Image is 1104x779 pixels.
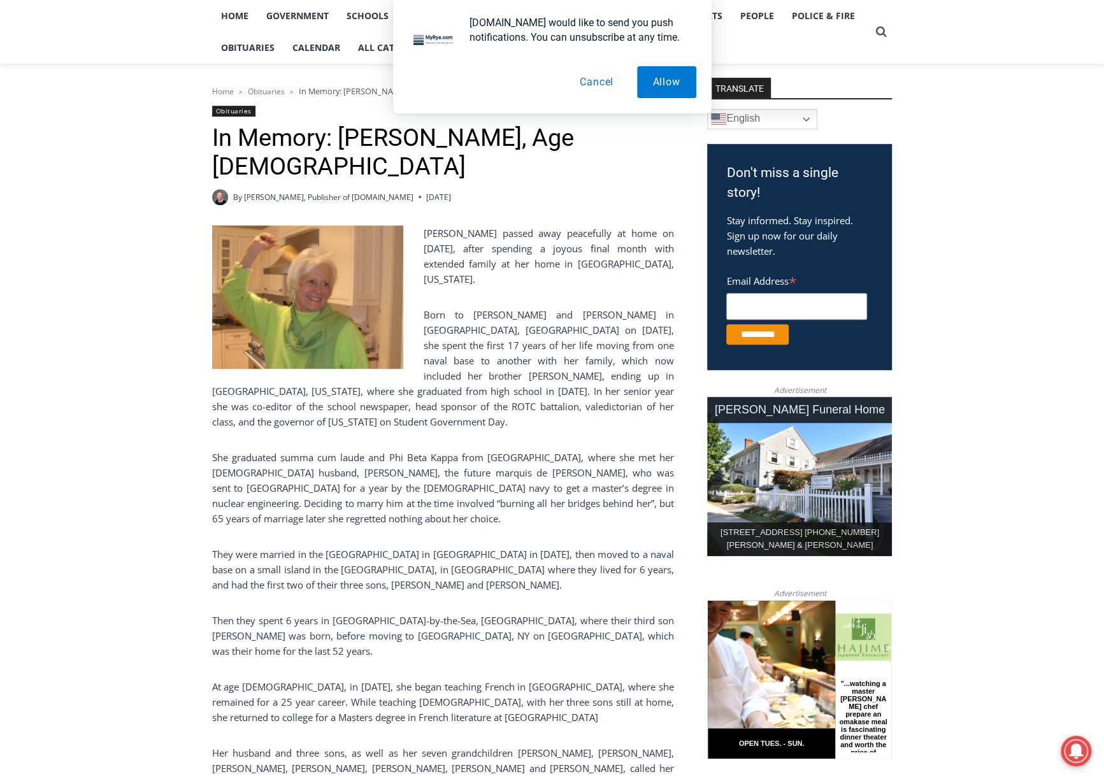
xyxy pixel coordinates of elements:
[212,225,674,287] p: [PERSON_NAME] passed away peacefully at home on [DATE], after spending a joyous final month with ...
[564,66,629,98] button: Cancel
[212,679,674,725] p: At age [DEMOGRAPHIC_DATA], in [DATE], she began teaching French in [GEOGRAPHIC_DATA], where she r...
[711,111,726,127] img: en
[408,15,459,66] img: notification icon
[707,109,817,129] a: English
[212,124,674,182] h1: In Memory: [PERSON_NAME], Age [DEMOGRAPHIC_DATA]
[244,192,413,203] a: [PERSON_NAME], Publisher of [DOMAIN_NAME]
[212,547,674,592] p: They were married in the [GEOGRAPHIC_DATA] in [GEOGRAPHIC_DATA] in [DATE], then moved to a naval ...
[726,268,867,291] label: Email Address
[726,213,873,259] p: Stay informed. Stay inspired. Sign up now for our daily newsletter.
[426,191,451,203] time: [DATE]
[212,307,674,429] p: Born to [PERSON_NAME] and [PERSON_NAME] in [GEOGRAPHIC_DATA], [GEOGRAPHIC_DATA] on [DATE], she sp...
[459,15,696,45] div: [DOMAIN_NAME] would like to send you push notifications. You can unsubscribe at any time.
[131,80,181,152] div: "...watching a master [PERSON_NAME] chef prepare an omakase meal is fascinating dinner theater an...
[212,225,403,369] img: Obituary - Barbara defrondeville
[637,66,696,98] button: Allow
[726,163,873,203] h3: Don't miss a single story!
[212,613,674,659] p: Then they spent 6 years in [GEOGRAPHIC_DATA]-by-the-Sea, [GEOGRAPHIC_DATA], where their third son...
[761,587,838,599] span: Advertisement
[707,397,892,423] div: [PERSON_NAME] Funeral Home
[322,1,602,124] div: "At the 10am stand-up meeting, each intern gets a chance to take [PERSON_NAME] and the other inte...
[233,191,242,203] span: By
[1,128,128,159] a: Open Tues. - Sun. [PHONE_NUMBER]
[212,450,674,526] p: She graduated summa cum laude and Phi Beta Kappa from [GEOGRAPHIC_DATA], where she met her [DEMOG...
[333,127,591,155] span: Intern @ [DOMAIN_NAME]
[707,522,892,557] div: [STREET_ADDRESS] [PHONE_NUMBER] [PERSON_NAME] & [PERSON_NAME]
[306,124,617,159] a: Intern @ [DOMAIN_NAME]
[4,131,125,180] span: Open Tues. - Sun. [PHONE_NUMBER]
[761,384,838,396] span: Advertisement
[212,189,228,205] a: Author image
